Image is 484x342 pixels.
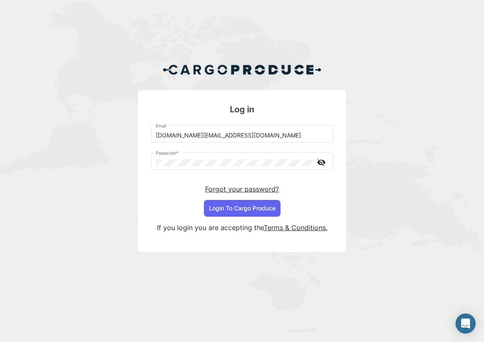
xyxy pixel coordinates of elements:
[456,313,476,334] div: Abrir Intercom Messenger
[156,132,329,139] input: Email
[162,60,322,80] img: Cargo Produce Logo
[264,223,327,232] a: Terms & Conditions.
[316,157,326,168] mat-icon: visibility_off
[205,185,279,193] a: Forgot your password?
[204,200,281,217] button: Login To Cargo Produce
[157,223,264,232] span: If you login you are accepting the
[151,104,333,115] h3: Log in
